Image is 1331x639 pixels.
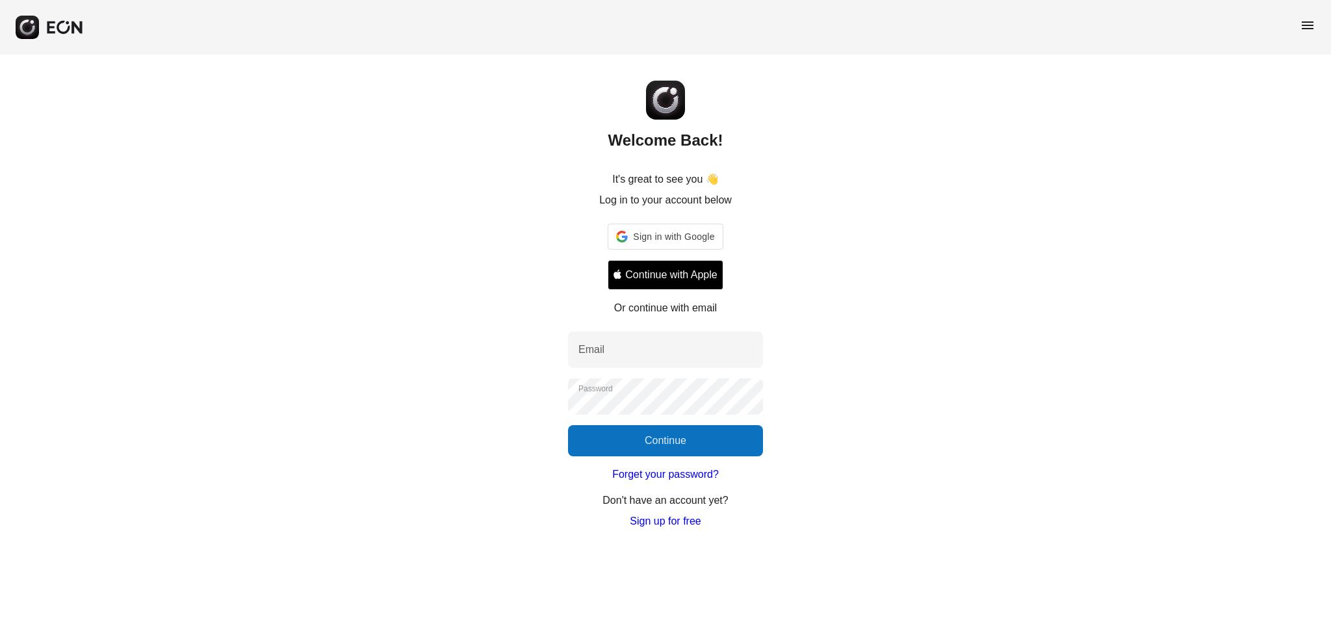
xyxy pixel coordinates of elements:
p: Or continue with email [614,300,717,316]
p: Don't have an account yet? [602,493,728,508]
button: Signin with apple ID [608,260,723,290]
span: menu [1300,18,1315,33]
label: Email [578,342,604,358]
a: Sign up for free [630,514,701,529]
a: Forget your password? [612,467,719,482]
p: Log in to your account below [599,192,732,208]
p: It's great to see you 👋 [612,172,719,187]
h2: Welcome Back! [608,130,723,151]
button: Continue [568,425,763,456]
label: Password [578,384,613,394]
span: Sign in with Google [633,229,714,244]
div: Sign in with Google [608,224,723,250]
